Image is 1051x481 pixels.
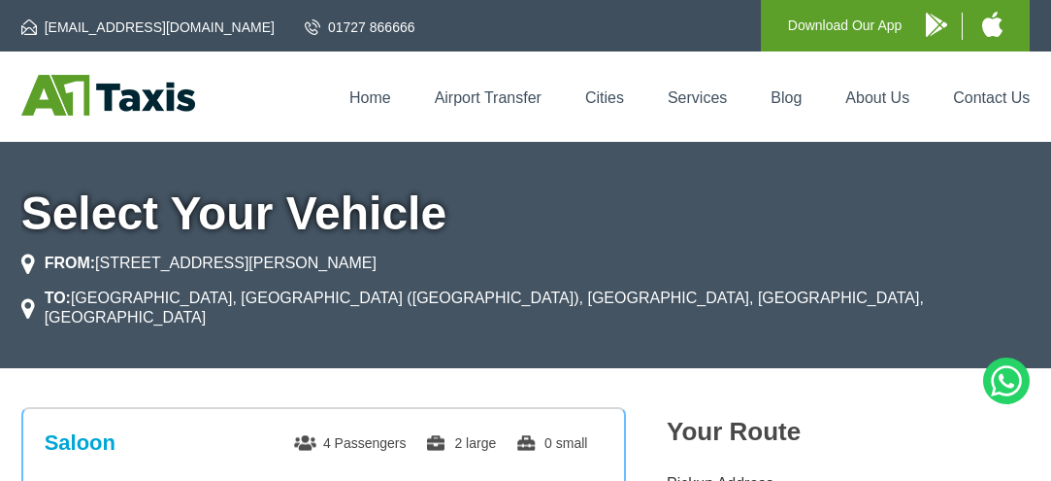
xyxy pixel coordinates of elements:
strong: FROM: [45,255,95,271]
strong: TO: [45,290,71,306]
a: 01727 866666 [305,17,415,37]
h2: Your Route [667,417,1030,447]
a: Home [349,89,391,106]
img: A1 Taxis St Albans LTD [21,75,195,116]
h3: Saloon [45,430,115,456]
a: Contact Us [953,89,1030,106]
a: About Us [845,89,909,106]
a: [EMAIL_ADDRESS][DOMAIN_NAME] [21,17,275,37]
img: A1 Taxis iPhone App [982,12,1002,37]
p: Download Our App [788,14,903,38]
a: Blog [771,89,802,106]
li: [GEOGRAPHIC_DATA], [GEOGRAPHIC_DATA] ([GEOGRAPHIC_DATA]), [GEOGRAPHIC_DATA], [GEOGRAPHIC_DATA], [... [21,287,1031,329]
li: [STREET_ADDRESS][PERSON_NAME] [21,252,377,275]
img: A1 Taxis Android App [926,13,947,37]
h1: Select Your Vehicle [21,190,1031,237]
span: 2 large [425,435,496,451]
a: Airport Transfer [435,89,542,106]
a: Services [668,89,727,106]
span: 4 Passengers [294,435,407,451]
span: 0 small [515,435,587,451]
a: Cities [585,89,624,106]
